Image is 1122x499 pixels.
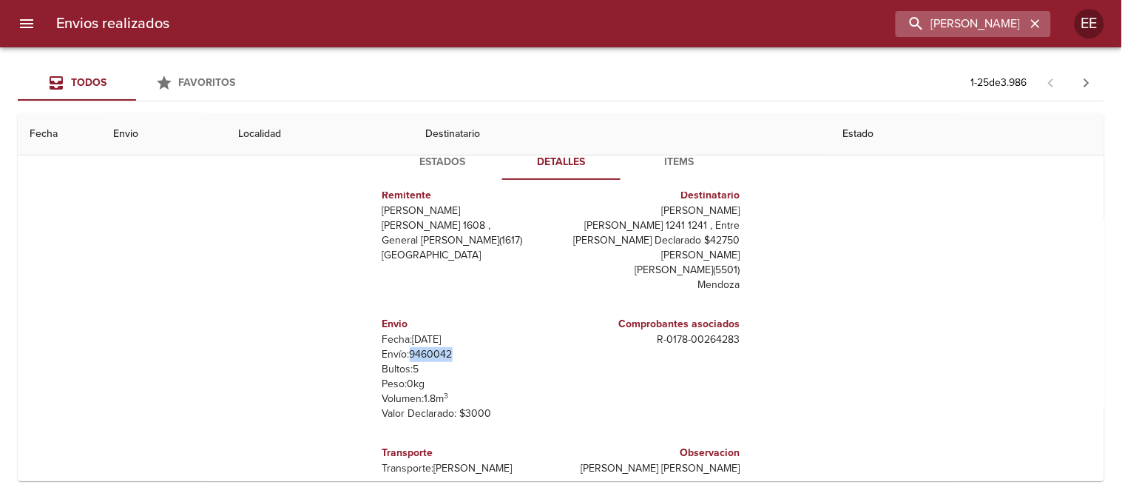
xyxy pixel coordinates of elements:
p: [PERSON_NAME] [PERSON_NAME] [567,461,740,476]
span: Estados [393,153,493,172]
p: Valor Declarado: $ 3000 [382,406,555,421]
p: Bultos: 5 [382,362,555,377]
sup: 3 [445,391,449,401]
div: Abrir información de usuario [1075,9,1104,38]
div: Tabs detalle de guia [384,144,739,180]
div: EE [1075,9,1104,38]
span: Detalles [511,153,612,172]
h6: Envio [382,316,555,332]
p: [GEOGRAPHIC_DATA] [382,248,555,263]
button: menu [9,6,44,41]
span: Pagina siguiente [1069,65,1104,101]
p: Envío: 9460042 [382,347,555,362]
p: [PERSON_NAME] [567,204,740,218]
th: Estado [831,113,1104,155]
h6: Comprobantes asociados [567,316,740,332]
h6: Transporte [382,445,555,461]
p: R - 0178 - 00264283 [567,332,740,347]
th: Destinatario [413,113,831,155]
p: [PERSON_NAME] 1241 1241 , Entre [PERSON_NAME] Declarado $42750 [PERSON_NAME] [567,218,740,263]
p: General [PERSON_NAME] ( 1617 ) [382,233,555,248]
span: Items [629,153,730,172]
div: Tabs Envios [18,65,254,101]
p: [PERSON_NAME] [382,204,555,218]
th: Localidad [226,113,413,155]
p: Mendoza [567,278,740,292]
h6: Destinatario [567,187,740,204]
h6: Envios realizados [56,12,169,36]
p: Transporte: [PERSON_NAME] [382,461,555,476]
p: [PERSON_NAME] 1608 , [382,218,555,233]
p: Fecha: [DATE] [382,332,555,347]
span: Todos [71,76,107,89]
input: buscar [896,11,1026,37]
p: 1 - 25 de 3.986 [971,76,1027,90]
th: Fecha [18,113,101,155]
h6: Remitente [382,187,555,204]
p: Volumen: 1.8 m [382,392,555,406]
p: [PERSON_NAME] ( 5501 ) [567,263,740,278]
th: Envio [101,113,226,155]
span: Favoritos [179,76,236,89]
p: Peso: 0 kg [382,377,555,392]
span: Pagina anterior [1033,75,1069,90]
h6: Observacion [567,445,740,461]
